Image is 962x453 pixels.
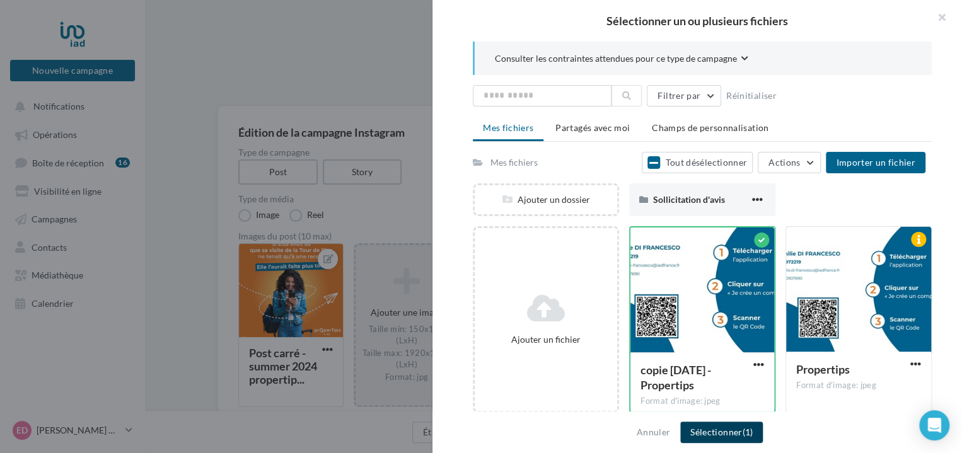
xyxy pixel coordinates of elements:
[742,427,753,437] span: (1)
[495,52,737,65] span: Consulter les contraintes attendues pour ce type de campagne
[680,421,763,443] button: Sélectionner(1)
[768,157,800,168] span: Actions
[653,194,725,205] span: Sollicitation d'avis
[652,122,768,133] span: Champs de personnalisation
[490,156,538,169] div: Mes fichiers
[640,363,711,392] span: copie 12-09-2025 - Propertips
[647,85,721,106] button: Filtrer par
[836,157,915,168] span: Importer un fichier
[483,122,533,133] span: Mes fichiers
[758,152,821,173] button: Actions
[796,380,921,391] div: Format d'image: jpeg
[475,193,617,206] div: Ajouter un dossier
[632,425,675,440] button: Annuler
[495,52,748,67] button: Consulter les contraintes attendues pour ce type de campagne
[480,333,612,346] div: Ajouter un fichier
[721,88,782,103] button: Réinitialiser
[555,122,630,133] span: Partagés avec moi
[919,410,949,440] div: Open Intercom Messenger
[640,396,764,407] div: Format d'image: jpeg
[826,152,925,173] button: Importer un fichier
[796,362,850,376] span: Propertips
[642,152,753,173] button: Tout désélectionner
[453,15,942,26] h2: Sélectionner un ou plusieurs fichiers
